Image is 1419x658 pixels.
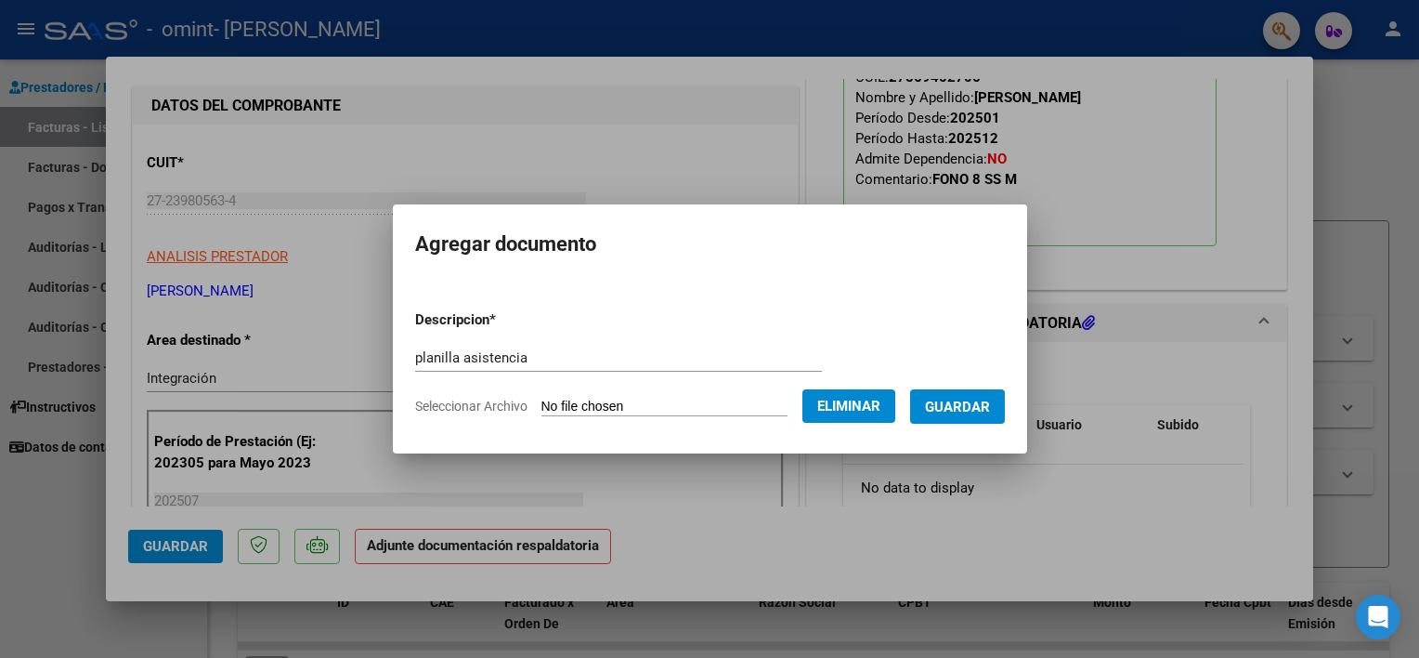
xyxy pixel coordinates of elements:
[910,389,1005,424] button: Guardar
[1356,595,1400,639] div: Open Intercom Messenger
[415,399,527,414] span: Seleccionar Archivo
[415,309,592,331] p: Descripcion
[415,227,1005,262] h2: Agregar documento
[925,399,990,415] span: Guardar
[817,398,880,415] span: Eliminar
[802,389,895,423] button: Eliminar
